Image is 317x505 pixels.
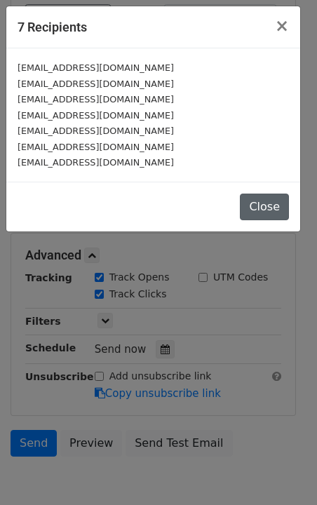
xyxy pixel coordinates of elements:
[264,6,300,46] button: Close
[18,126,174,136] small: [EMAIL_ADDRESS][DOMAIN_NAME]
[18,18,87,36] h5: 7 Recipients
[18,142,174,152] small: [EMAIL_ADDRESS][DOMAIN_NAME]
[18,157,174,168] small: [EMAIL_ADDRESS][DOMAIN_NAME]
[18,79,174,89] small: [EMAIL_ADDRESS][DOMAIN_NAME]
[240,194,289,220] button: Close
[18,62,174,73] small: [EMAIL_ADDRESS][DOMAIN_NAME]
[275,16,289,36] span: ×
[247,438,317,505] iframe: Chat Widget
[18,94,174,105] small: [EMAIL_ADDRESS][DOMAIN_NAME]
[18,110,174,121] small: [EMAIL_ADDRESS][DOMAIN_NAME]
